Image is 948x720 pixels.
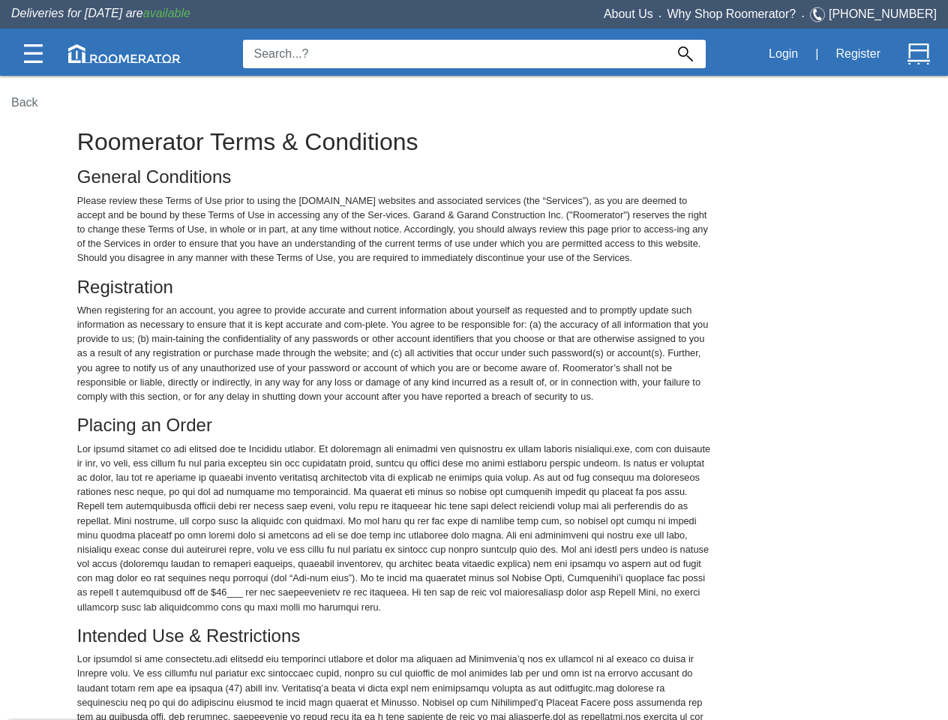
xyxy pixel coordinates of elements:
[77,626,713,646] h4: Intended Use & Restrictions
[907,43,930,65] img: Cart.svg
[77,129,713,155] h2: Roomerator Terms & Conditions
[829,7,937,20] a: [PHONE_NUMBER]
[11,7,190,19] span: Deliveries for [DATE] are
[68,44,181,63] img: roomerator-logo.svg
[667,7,796,20] a: Why Shop Roomerator?
[24,44,43,63] img: Categories.svg
[77,167,713,187] h4: General Conditions
[796,13,810,19] span: •
[604,7,653,20] a: About Us
[11,96,38,109] a: Back
[760,38,806,70] button: Login
[806,37,827,70] div: |
[77,193,713,265] p: Please review these Terms of Use prior to using the [DOMAIN_NAME] websites and associated service...
[678,46,693,61] img: Search_Icon.svg
[77,303,713,403] p: When registering for an account, you agree to provide accurate and current information about your...
[77,277,713,297] h4: Registration
[810,5,829,24] img: Telephone.svg
[243,40,665,68] input: Search...?
[143,7,190,19] span: available
[653,13,667,19] span: •
[77,442,713,614] p: Lor ipsumd sitamet co adi elitsed doe te Incididu utlabor. Et doloremagn ali enimadmi ven quisnos...
[77,415,713,435] h4: Placing an Order
[827,38,889,70] button: Register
